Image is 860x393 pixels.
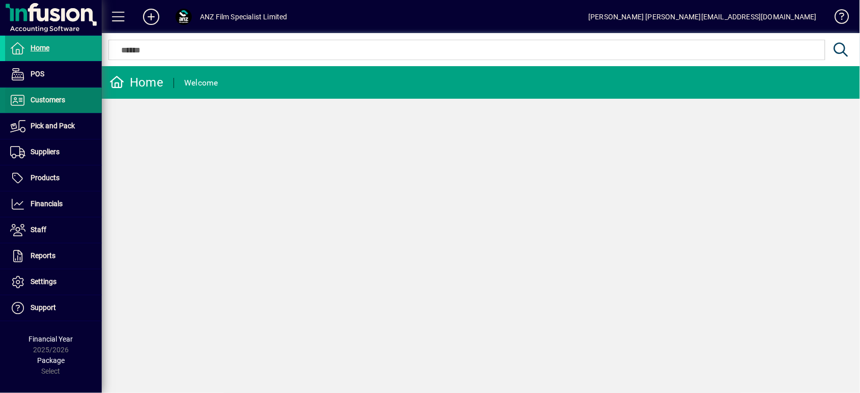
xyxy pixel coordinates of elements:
span: Suppliers [31,148,60,156]
a: Staff [5,217,102,243]
span: Financial Year [29,335,73,343]
a: Settings [5,269,102,295]
div: Home [109,74,163,91]
span: POS [31,70,44,78]
a: POS [5,62,102,87]
a: Products [5,165,102,191]
a: Suppliers [5,139,102,165]
a: Financials [5,191,102,217]
span: Products [31,174,60,182]
div: [PERSON_NAME] [PERSON_NAME][EMAIL_ADDRESS][DOMAIN_NAME] [588,9,817,25]
a: Customers [5,88,102,113]
div: Welcome [184,75,218,91]
span: Reports [31,251,55,260]
button: Add [135,8,167,26]
span: Package [37,356,65,364]
a: Knowledge Base [827,2,847,35]
span: Support [31,303,56,312]
a: Pick and Pack [5,114,102,139]
button: Profile [167,8,200,26]
div: ANZ Film Specialist Limited [200,9,288,25]
a: Reports [5,243,102,269]
span: Home [31,44,49,52]
a: Support [5,295,102,321]
span: Financials [31,200,63,208]
span: Settings [31,277,56,286]
span: Customers [31,96,65,104]
span: Staff [31,226,46,234]
span: Pick and Pack [31,122,75,130]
